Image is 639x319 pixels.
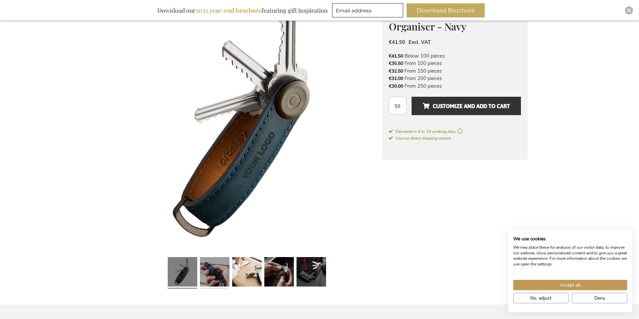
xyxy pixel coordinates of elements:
button: Accept all cookies [513,280,627,290]
button: Download Brochure [407,3,485,17]
button: Customize and add to cart [412,97,521,115]
a: Delivered in 6 to 14 working days [389,129,521,135]
button: Adjust cookie preferences [513,293,569,303]
input: Email address [332,3,403,17]
a: Personalised Orbitkey Leather Key Organiser - Black [297,254,326,291]
span: Customize and add to cart [423,101,510,111]
span: Use our direct shipping service [389,136,451,141]
li: From 250 pieces [389,82,521,90]
a: Personalised Orbitkey Crazy Horse Leather Key Organiser - Navy [168,254,197,291]
div: Close [625,6,633,14]
span: €35.50 [389,60,403,67]
form: marketing offers and promotions [332,3,405,19]
input: Qty [389,97,407,114]
b: 2025 year-end brochure [196,6,262,14]
span: €30.00 [389,83,403,89]
span: No, adjust [530,295,551,302]
span: €41.50 [389,39,405,46]
li: From 150 pieces [389,67,521,75]
a: Personalised Orbitkey Leather Key Organiser - Cognac [264,254,294,291]
div: Download our featuring gift inspiration [154,3,331,17]
a: Personalised Orbitkey Crazy Horse Leather Key Organiser - Navy [200,254,229,291]
a: Personalised Orbitkey Leather Key Organiser - Black [232,254,262,291]
li: From 200 pieces [389,75,521,82]
span: €32.50 [389,68,403,74]
img: Close [627,8,631,12]
span: Deny [594,295,605,302]
span: Accept all [560,282,581,289]
p: We may place these for analysis of our visitor data, to improve our website, show personalised co... [513,245,627,267]
span: Excl. VAT [409,39,431,46]
span: €41.50 [389,53,403,59]
h2: We use cookies [513,236,627,242]
span: €31.00 [389,75,403,82]
a: Use our direct shipping service [389,135,451,141]
li: Below 100 pieces [389,52,521,60]
button: Deny all cookies [572,293,627,303]
li: From 100 pieces [389,60,521,67]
